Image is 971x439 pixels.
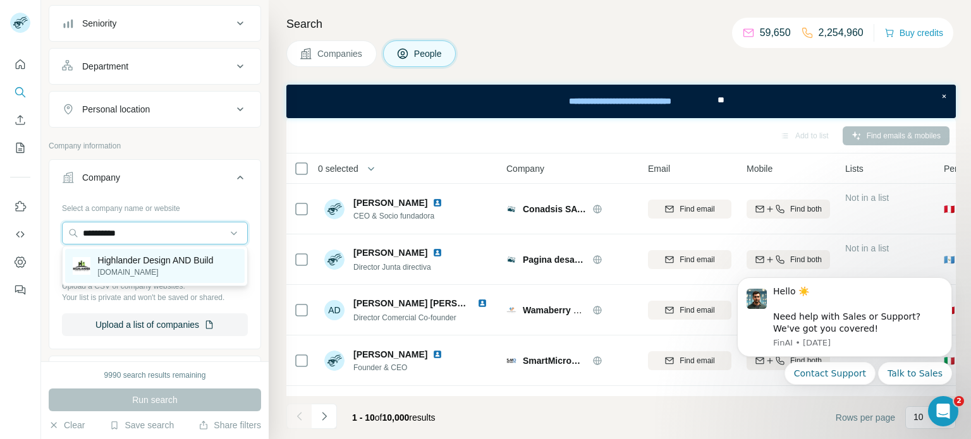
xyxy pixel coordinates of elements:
[523,354,586,367] span: SmartMicroOptics Srl
[104,370,206,381] div: 9990 search results remaining
[98,267,214,278] p: [DOMAIN_NAME]
[648,250,731,269] button: Find email
[353,246,427,259] span: [PERSON_NAME]
[353,298,504,308] span: [PERSON_NAME] [PERSON_NAME]
[680,203,714,215] span: Find email
[10,81,30,104] button: Search
[317,47,363,60] span: Companies
[819,25,864,40] p: 2,254,960
[10,195,30,218] button: Use Surfe on LinkedIn
[353,210,448,222] span: CEO & Socio fundadora
[944,203,955,215] span: 🇵🇪
[286,85,956,118] iframe: Banner
[353,313,456,322] span: Director Comercial Co-founder
[506,305,516,315] img: Logo of Wamaberry Pos and It Solutions
[760,25,791,40] p: 59,650
[352,412,375,423] span: 1 - 10
[353,196,427,209] span: [PERSON_NAME]
[82,171,120,184] div: Company
[82,17,116,30] div: Seniority
[884,24,943,42] button: Buy credits
[928,396,958,426] iframe: Intercom live chat
[73,257,90,275] img: Highlander Design AND Build
[523,305,658,315] span: Wamaberry Pos and It Solutions
[318,162,358,175] span: 0 selected
[49,8,260,39] button: Seniority
[49,419,85,431] button: Clear
[353,362,448,373] span: Founder & CEO
[414,47,443,60] span: People
[49,162,260,198] button: Company
[62,292,248,303] p: Your list is private and won't be saved or shared.
[845,243,889,253] span: Not in a list
[286,15,956,33] h4: Search
[62,280,248,292] p: Upload a CSV of company websites.
[198,419,261,431] button: Share filters
[506,356,516,366] img: Logo of SmartMicroOptics Srl
[82,103,150,116] div: Personal location
[10,109,30,131] button: Enrich CSV
[10,251,30,274] button: Dashboard
[324,199,345,219] img: Avatar
[680,254,714,265] span: Find email
[506,255,516,265] img: Logo of Pagina desactivada
[62,313,248,336] button: Upload a list of companies
[477,298,487,308] img: LinkedIn logo
[10,136,30,159] button: My lists
[49,359,260,389] button: Industry
[506,204,516,214] img: Logo of Conadsis SA de CV
[324,351,345,371] img: Avatar
[648,200,731,219] button: Find email
[49,140,261,152] p: Company information
[49,94,260,124] button: Personal location
[382,412,410,423] span: 10,000
[353,348,427,361] span: [PERSON_NAME]
[747,250,830,269] button: Find both
[648,351,731,370] button: Find email
[680,355,714,366] span: Find email
[747,162,773,175] span: Mobile
[109,419,174,431] button: Save search
[353,263,431,272] span: Director Junta directiva
[62,198,248,214] div: Select a company name or website
[375,412,382,423] span: of
[10,53,30,76] button: Quick start
[790,254,822,265] span: Find both
[954,396,964,406] span: 2
[790,203,822,215] span: Find both
[523,203,586,215] span: Conadsis SA de CV
[845,162,864,175] span: Lists
[10,223,30,246] button: Use Surfe API
[324,300,345,320] div: AD
[98,254,214,267] p: Highlander Design AND Build
[352,412,436,423] span: results
[523,253,586,266] span: Pagina desactivada
[718,262,971,433] iframe: Intercom notifications message
[845,193,889,203] span: Not in a list
[648,162,670,175] span: Email
[432,349,443,359] img: LinkedIn logo
[944,253,955,266] span: 🇬🇹
[49,51,260,81] button: Department
[680,304,714,316] span: Find email
[10,279,30,301] button: Feedback
[312,404,337,429] button: Navigate to next page
[506,162,544,175] span: Company
[432,198,443,208] img: LinkedIn logo
[747,200,830,219] button: Find both
[648,301,731,320] button: Find email
[432,248,443,258] img: LinkedIn logo
[324,250,345,270] img: Avatar
[82,60,128,73] div: Department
